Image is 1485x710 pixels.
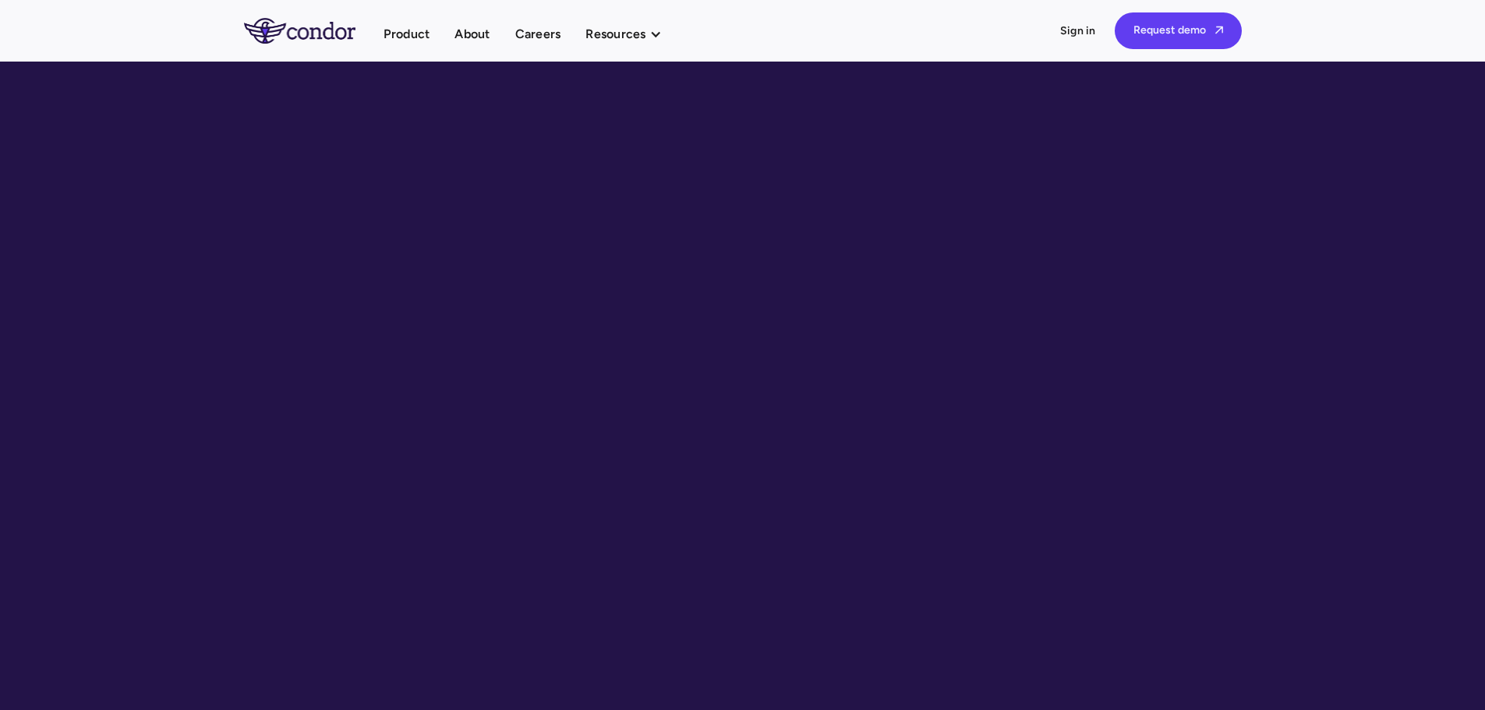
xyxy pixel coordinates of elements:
[585,23,677,44] div: Resources
[1215,25,1223,35] span: 
[515,23,561,44] a: Careers
[384,23,430,44] a: Product
[454,23,490,44] a: About
[1060,23,1096,39] a: Sign in
[244,18,384,43] a: home
[1115,12,1242,49] a: Request demo
[585,23,645,44] div: Resources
